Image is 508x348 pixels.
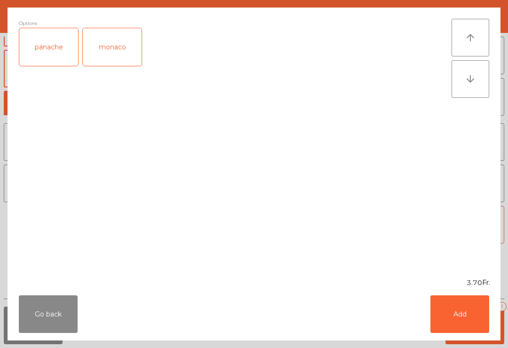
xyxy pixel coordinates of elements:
[465,32,476,43] i: arrow_upward
[83,28,142,66] div: monaco
[19,19,37,28] span: Options
[8,278,500,288] div: 3.70Fr.
[19,28,78,66] div: panache
[19,295,78,333] button: Go back
[452,60,489,98] button: arrow_downward
[430,295,489,333] button: Add
[465,73,476,85] i: arrow_downward
[452,19,489,56] button: arrow_upward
